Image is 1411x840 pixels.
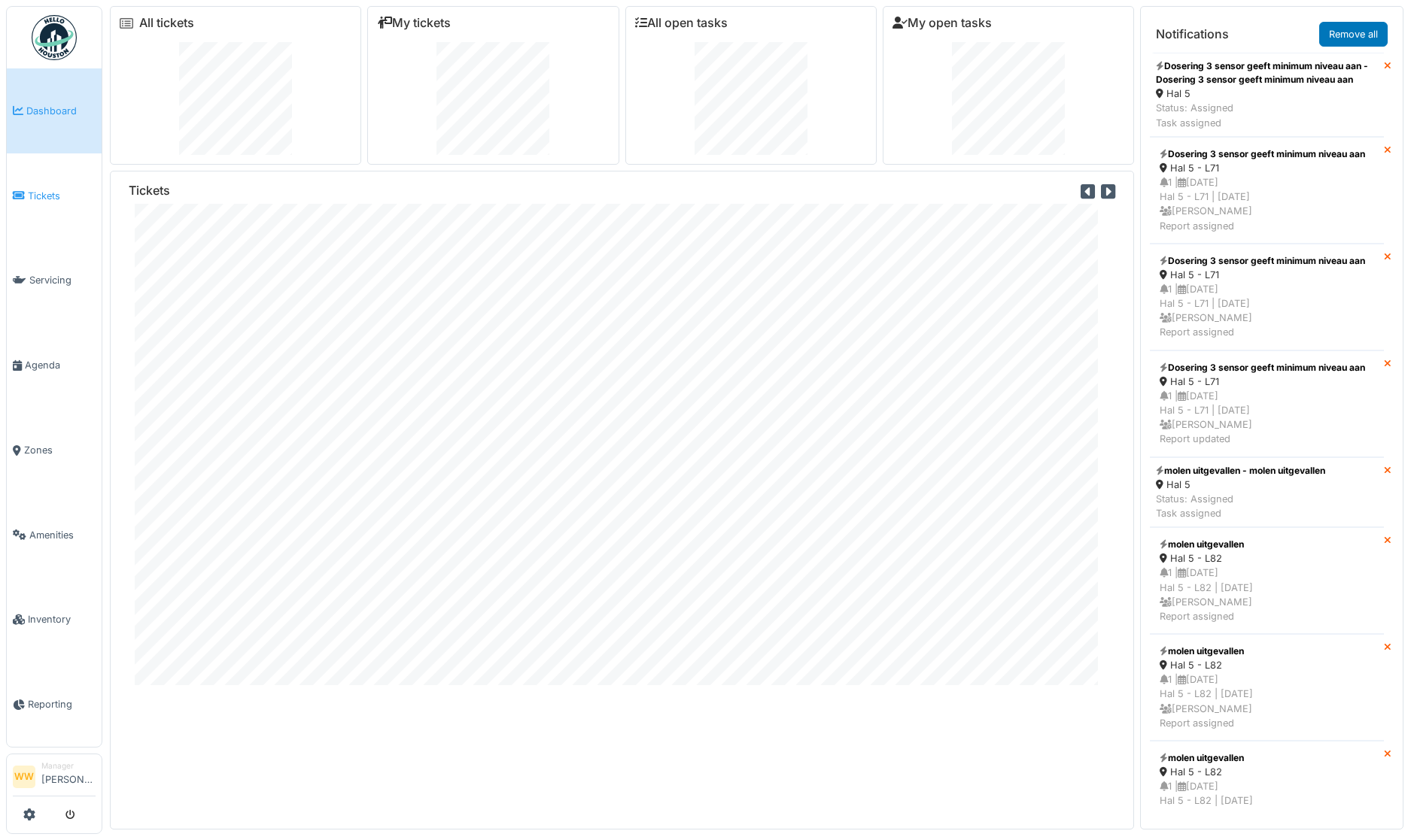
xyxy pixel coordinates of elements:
[1160,751,1374,765] div: molen uitgevallen
[1160,147,1374,161] div: Dosering 3 sensor geeft minimum niveau aan
[28,697,96,711] span: Reporting
[129,183,170,198] h6: Tickets
[1150,350,1384,457] a: Dosering 3 sensor geeft minimum niveau aan Hal 5 - L71 1 |[DATE]Hal 5 - L71 | [DATE] [PERSON_NAME...
[29,528,96,542] span: Amenities
[1160,672,1374,730] div: 1 | [DATE] Hal 5 - L82 | [DATE] [PERSON_NAME] Report assigned
[7,68,102,153] a: Dashboard
[1156,27,1229,41] h6: Notifications
[1150,244,1384,350] a: Dosering 3 sensor geeft minimum niveau aan Hal 5 - L71 1 |[DATE]Hal 5 - L71 | [DATE] [PERSON_NAME...
[1156,59,1378,86] div: Dosering 3 sensor geeft minimum niveau aan - Dosering 3 sensor geeft minimum niveau aan
[1160,389,1374,447] div: 1 | [DATE] Hal 5 - L71 | [DATE] [PERSON_NAME] Report updated
[1160,538,1374,551] div: molen uitgevallen
[1319,22,1388,47] a: Remove all
[7,578,102,663] a: Inventory
[1160,566,1374,623] div: 1 | [DATE] Hal 5 - L82 | [DATE] [PERSON_NAME] Report assigned
[29,273,96,287] span: Servicing
[41,760,96,793] li: [PERSON_NAME]
[377,16,451,30] a: My tickets
[1150,137,1384,244] a: Dosering 3 sensor geeft minimum niveau aan Hal 5 - L71 1 |[DATE]Hal 5 - L71 | [DATE] [PERSON_NAME...
[893,16,992,30] a: My open tasks
[7,153,102,238] a: Tickets
[41,760,96,772] div: Manager
[1160,551,1374,566] div: Hal 5 - L82
[26,104,96,118] span: Dashboard
[1156,86,1378,101] div: Hal 5
[7,408,102,493] a: Zones
[13,766,35,788] li: WW
[1156,492,1325,520] div: Status: Assigned Task assigned
[1160,254,1374,268] div: Dosering 3 sensor geeft minimum niveau aan
[1156,464,1325,478] div: molen uitgevallen - molen uitgevallen
[13,760,96,796] a: WW Manager[PERSON_NAME]
[28,612,96,626] span: Inventory
[1160,161,1374,175] div: Hal 5 - L71
[1160,375,1374,389] div: Hal 5 - L71
[1156,101,1378,129] div: Status: Assigned Task assigned
[1156,478,1325,492] div: Hal 5
[1150,634,1384,741] a: molen uitgevallen Hal 5 - L82 1 |[DATE]Hal 5 - L82 | [DATE] [PERSON_NAME]Report assigned
[25,358,96,372] span: Agenda
[7,662,102,747] a: Reporting
[139,16,194,30] a: All tickets
[1160,644,1374,658] div: molen uitgevallen
[1150,53,1384,137] a: Dosering 3 sensor geeft minimum niveau aan - Dosering 3 sensor geeft minimum niveau aan Hal 5 Sta...
[1150,457,1384,528] a: molen uitgevallen - molen uitgevallen Hal 5 Status: AssignedTask assigned
[1160,765,1374,779] div: Hal 5 - L82
[1150,527,1384,634] a: molen uitgevallen Hal 5 - L82 1 |[DATE]Hal 5 - L82 | [DATE] [PERSON_NAME]Report assigned
[24,443,96,457] span: Zones
[1160,282,1374,340] div: 1 | [DATE] Hal 5 - L71 | [DATE] [PERSON_NAME] Report assigned
[1160,779,1374,837] div: 1 | [DATE] Hal 5 - L82 | [DATE] [PERSON_NAME] Report updated
[28,189,96,203] span: Tickets
[7,323,102,408] a: Agenda
[7,238,102,323] a: Servicing
[32,15,77,60] img: Badge_color-CXgf-gQk.svg
[635,16,728,30] a: All open tasks
[1160,361,1374,375] div: Dosering 3 sensor geeft minimum niveau aan
[7,493,102,578] a: Amenities
[1160,658,1374,672] div: Hal 5 - L82
[1160,268,1374,282] div: Hal 5 - L71
[1160,175,1374,233] div: 1 | [DATE] Hal 5 - L71 | [DATE] [PERSON_NAME] Report assigned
